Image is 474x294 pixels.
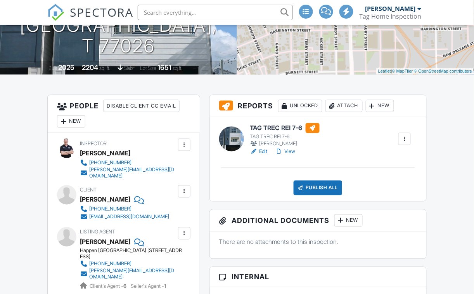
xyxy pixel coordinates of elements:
[47,4,64,21] img: The Best Home Inspection Software - Spectora
[103,100,180,112] div: Disable Client CC Email
[80,194,130,205] div: [PERSON_NAME]
[210,267,426,287] h3: Internal
[275,148,296,155] a: View
[138,5,293,20] input: Search everything...
[250,123,320,148] a: TAG TREC REI 7-6 TAG TREC REI 7-6 [PERSON_NAME]
[294,181,342,195] div: Publish All
[250,148,268,155] a: Edit
[82,63,98,71] div: 2204
[70,4,133,20] span: SPECTORA
[48,65,57,71] span: Built
[80,141,107,146] span: Inspector
[219,238,417,246] p: There are no attachments to this inspection.
[173,65,182,71] span: sq.ft.
[80,205,169,213] a: [PHONE_NUMBER]
[89,261,131,267] div: [PHONE_NUMBER]
[164,284,166,289] strong: 1
[140,65,156,71] span: Lot Size
[89,167,176,179] div: [PERSON_NAME][EMAIL_ADDRESS][DOMAIN_NAME]
[80,167,176,179] a: [PERSON_NAME][EMAIL_ADDRESS][DOMAIN_NAME]
[325,100,363,112] div: Attach
[157,63,171,71] div: 1651
[89,268,176,280] div: [PERSON_NAME][EMAIL_ADDRESS][DOMAIN_NAME]
[378,69,391,73] a: Leaflet
[80,229,115,235] span: Listing Agent
[250,134,320,140] div: TAG TREC REI 7-6
[58,63,74,71] div: 2025
[210,95,426,117] h3: Reports
[210,210,426,232] h3: Additional Documents
[80,248,182,260] div: Happen [GEOGRAPHIC_DATA] [STREET_ADDRESS]
[99,65,110,71] span: sq. ft.
[365,5,416,12] div: [PERSON_NAME]
[57,115,85,128] div: New
[366,100,394,112] div: New
[80,147,130,159] div: [PERSON_NAME]
[250,140,320,148] div: [PERSON_NAME]
[123,284,126,289] strong: 6
[376,68,474,75] div: |
[334,214,363,227] div: New
[80,213,169,221] a: [EMAIL_ADDRESS][DOMAIN_NAME]
[89,206,131,212] div: [PHONE_NUMBER]
[80,268,176,280] a: [PERSON_NAME][EMAIL_ADDRESS][DOMAIN_NAME]
[90,284,128,289] span: Client's Agent -
[278,100,322,112] div: Unlocked
[47,10,133,27] a: SPECTORA
[360,12,422,20] div: Tag Home Inspection
[414,69,472,73] a: © OpenStreetMap contributors
[124,65,133,71] span: slab
[89,214,169,220] div: [EMAIL_ADDRESS][DOMAIN_NAME]
[80,159,176,167] a: [PHONE_NUMBER]
[131,284,166,289] span: Seller's Agent -
[80,260,176,268] a: [PHONE_NUMBER]
[80,187,97,193] span: Client
[48,95,199,133] h3: People
[89,160,131,166] div: [PHONE_NUMBER]
[80,236,130,248] a: [PERSON_NAME]
[392,69,413,73] a: © MapTiler
[250,123,320,133] h6: TAG TREC REI 7-6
